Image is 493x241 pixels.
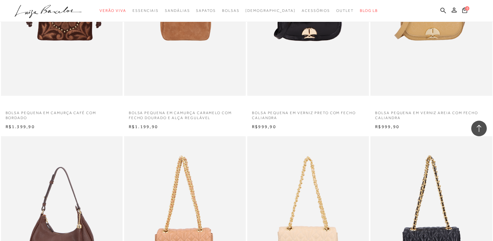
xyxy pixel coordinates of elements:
[370,107,492,121] a: BOLSA PEQUENA EM VERNIZ AREIA COM FECHO CALIANDRA
[360,5,378,17] a: BLOG LB
[196,5,216,17] a: categoryNavScreenReaderText
[1,107,123,121] a: BOLSA PEQUENA EM CAMURÇA CAFÉ COM BORDADO
[465,6,469,11] span: 0
[165,8,190,13] span: Sandálias
[336,5,354,17] a: categoryNavScreenReaderText
[460,7,469,15] button: 0
[6,124,35,129] span: R$1.399,90
[124,107,246,121] a: BOLSA PEQUENA EM CAMURÇA CARAMELO COM FECHO DOURADO E ALÇA REGULÁVEL
[133,5,159,17] a: categoryNavScreenReaderText
[360,8,378,13] span: BLOG LB
[165,5,190,17] a: categoryNavScreenReaderText
[247,107,369,121] a: BOLSA PEQUENA EM VERNIZ PRETO COM FECHO CALIANDRA
[196,8,216,13] span: Sapatos
[302,8,330,13] span: Acessórios
[100,8,126,13] span: Verão Viva
[222,5,240,17] a: categoryNavScreenReaderText
[100,5,126,17] a: categoryNavScreenReaderText
[336,8,354,13] span: Outlet
[302,5,330,17] a: categoryNavScreenReaderText
[245,5,295,17] a: noSubCategoriesText
[375,124,399,129] span: R$999,90
[252,124,276,129] span: R$999,90
[129,124,158,129] span: R$1.199,90
[222,8,240,13] span: Bolsas
[245,8,295,13] span: [DEMOGRAPHIC_DATA]
[133,8,159,13] span: Essenciais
